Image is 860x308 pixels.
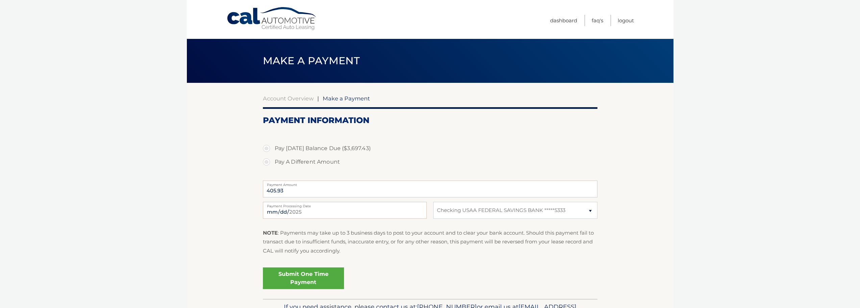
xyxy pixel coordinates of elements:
[323,95,370,102] span: Make a Payment
[263,230,278,236] strong: NOTE
[263,202,427,207] label: Payment Processing Date
[263,181,597,197] input: Payment Amount
[263,115,597,125] h2: Payment Information
[263,95,314,102] a: Account Overview
[550,15,577,26] a: Dashboard
[263,202,427,219] input: Payment Date
[263,142,597,155] label: Pay [DATE] Balance Due ($3,697.43)
[263,54,360,67] span: Make a Payment
[263,181,597,186] label: Payment Amount
[263,229,597,255] p: : Payments may take up to 3 business days to post to your account and to clear your bank account....
[317,95,319,102] span: |
[618,15,634,26] a: Logout
[226,7,318,31] a: Cal Automotive
[263,155,597,169] label: Pay A Different Amount
[263,267,344,289] a: Submit One Time Payment
[592,15,603,26] a: FAQ's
